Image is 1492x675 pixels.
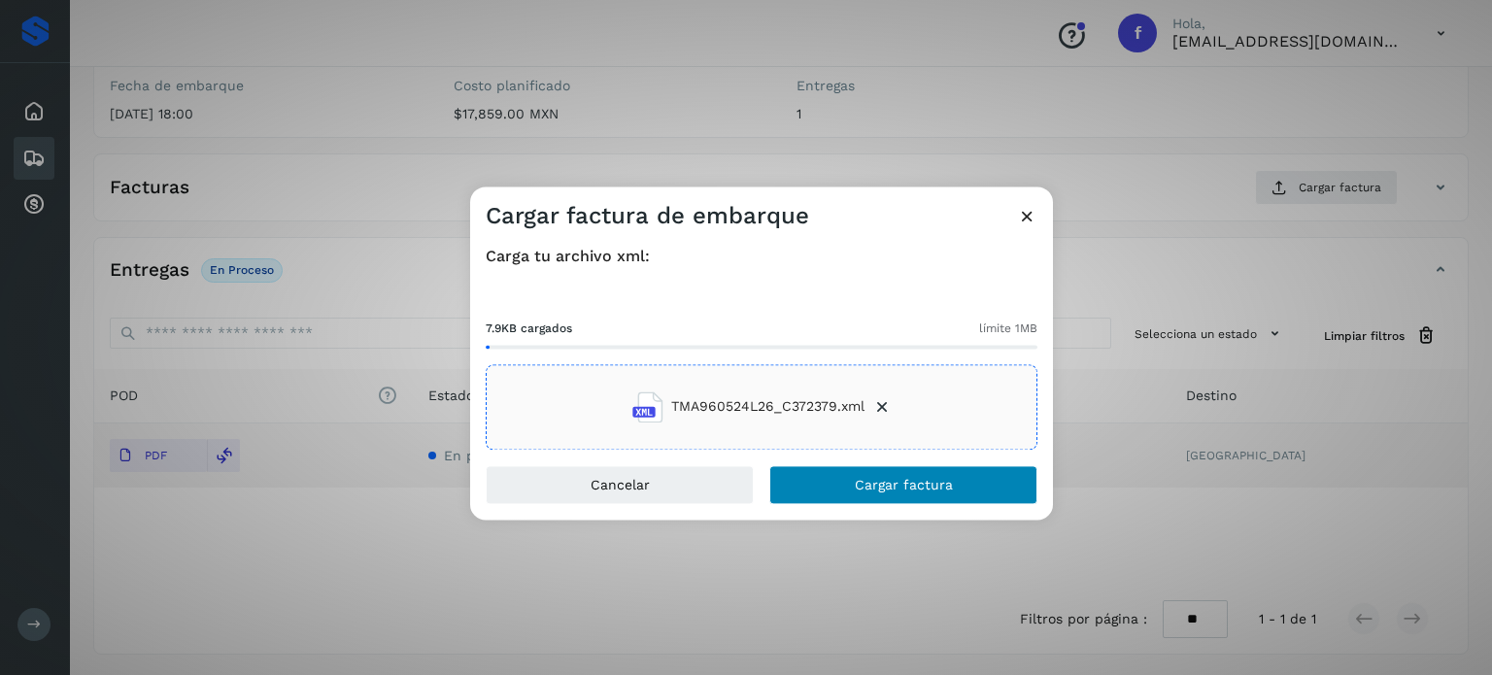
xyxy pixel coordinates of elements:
[769,465,1037,504] button: Cargar factura
[486,247,1037,265] h4: Carga tu archivo xml:
[486,202,809,230] h3: Cargar factura de embarque
[486,465,754,504] button: Cancelar
[671,397,865,418] span: TMA960524L26_C372379.xml
[855,478,953,491] span: Cargar factura
[591,478,650,491] span: Cancelar
[486,320,572,337] span: 7.9KB cargados
[979,320,1037,337] span: límite 1MB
